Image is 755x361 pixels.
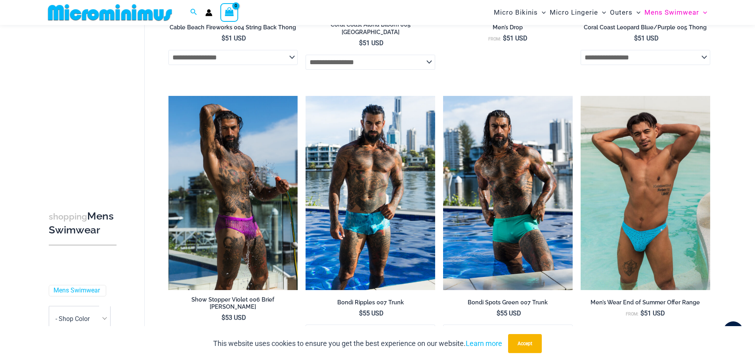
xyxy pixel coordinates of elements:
a: Men’s Wear End of Summer Offer Range [581,299,710,309]
a: Account icon link [205,9,212,16]
h2: Cable Beach Fireworks 004 String Back Thong [168,24,298,31]
span: $ [634,34,638,42]
h3: Mens Swimwear [49,210,117,237]
h2: Show Stopper Violet 006 Brief [PERSON_NAME] [168,296,298,311]
a: Coral Coast Aloha Bloom 005 [GEOGRAPHIC_DATA] [306,21,435,39]
a: Show Stopper Violet 006 Brief [PERSON_NAME] [168,296,298,314]
h2: Bondi Ripples 007 Trunk [306,299,435,306]
span: Menu Toggle [699,2,707,23]
a: OutersMenu ToggleMenu Toggle [608,2,642,23]
iframe: TrustedSite Certified [49,27,120,185]
span: $ [497,309,500,317]
a: View Shopping Cart, empty [220,3,239,21]
span: Outers [610,2,633,23]
span: From: [488,36,501,42]
span: $ [640,309,644,317]
bdi: 53 USD [222,314,246,321]
a: Bondi Ripples 007 Trunk 01Bondi Ripples 007 Trunk 03Bondi Ripples 007 Trunk 03 [306,96,435,290]
span: Menu Toggle [633,2,640,23]
a: Coral Coast Leopard Blue/Purple 005 Thong [581,24,710,34]
span: Menu Toggle [598,2,606,23]
h2: Men’s Drop [443,24,573,31]
h2: Coral Coast Aloha Bloom 005 [GEOGRAPHIC_DATA] [306,21,435,36]
img: Show Stopper Violet 006 Brief Burleigh 10 [168,96,298,290]
bdi: 51 USD [222,34,246,42]
p: This website uses cookies to ensure you get the best experience on our website. [213,338,502,350]
bdi: 51 USD [359,39,384,47]
span: Mens Swimwear [644,2,699,23]
img: Coral Coast Highlight Blue 005 Thong 10 [581,96,710,290]
bdi: 51 USD [503,34,528,42]
h2: Coral Coast Leopard Blue/Purple 005 Thong [581,24,710,31]
span: $ [222,314,225,321]
span: - Shop Color [55,315,90,323]
img: Bondi Spots Green 007 Trunk 07 [443,96,573,290]
bdi: 55 USD [359,309,384,317]
bdi: 51 USD [640,309,665,317]
a: Bondi Spots Green 007 Trunk 07Bondi Spots Green 007 Trunk 03Bondi Spots Green 007 Trunk 03 [443,96,573,290]
span: $ [503,34,507,42]
span: Micro Bikinis [494,2,538,23]
a: Coral Coast Highlight Blue 005 Thong 10Coral Coast Chevron Black 005 Thong 03Coral Coast Chevron ... [581,96,710,290]
span: $ [359,309,363,317]
span: shopping [49,212,87,222]
a: Bondi Spots Green 007 Trunk [443,299,573,309]
span: - Shop Color [49,306,111,332]
a: Search icon link [190,8,197,17]
span: $ [359,39,363,47]
bdi: 51 USD [634,34,659,42]
a: Show Stopper Violet 006 Brief Burleigh 10Show Stopper Violet 006 Brief Burleigh 11Show Stopper Vi... [168,96,298,290]
nav: Site Navigation [491,1,711,24]
a: Micro LingerieMenu ToggleMenu Toggle [548,2,608,23]
a: Bondi Ripples 007 Trunk [306,299,435,309]
a: Learn more [466,339,502,348]
span: $ [222,34,225,42]
bdi: 55 USD [497,309,521,317]
a: Men’s Drop [443,24,573,34]
button: Accept [508,334,542,353]
a: Mens SwimwearMenu ToggleMenu Toggle [642,2,709,23]
a: Micro BikinisMenu ToggleMenu Toggle [492,2,548,23]
img: Bondi Ripples 007 Trunk 01 [306,96,435,290]
h2: Bondi Spots Green 007 Trunk [443,299,573,306]
a: Mens Swimwear [54,287,100,295]
span: Menu Toggle [538,2,546,23]
a: Cable Beach Fireworks 004 String Back Thong [168,24,298,34]
img: MM SHOP LOGO FLAT [45,4,175,21]
span: Micro Lingerie [550,2,598,23]
span: From: [626,311,638,317]
h2: Men’s Wear End of Summer Offer Range [581,299,710,306]
span: - Shop Color [49,306,110,332]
